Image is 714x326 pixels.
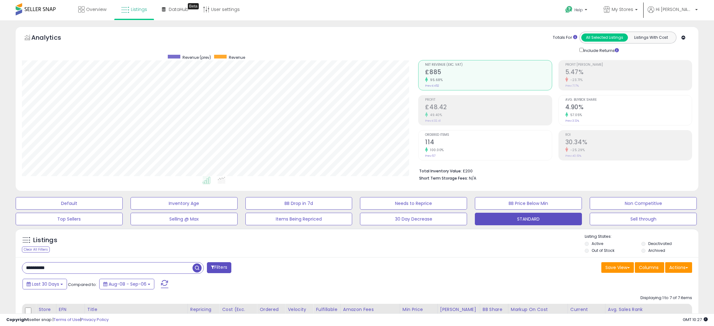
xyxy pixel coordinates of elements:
span: Revenue (prev) [182,55,211,60]
a: Hi [PERSON_NAME] [648,6,698,20]
small: -23.71% [568,78,583,82]
small: 95.68% [428,78,443,82]
small: Prev: 7.17% [565,84,579,88]
div: Amazon Fees [343,306,397,313]
span: DataHub [169,6,188,13]
span: Revenue [229,55,245,60]
label: Archived [648,248,665,253]
button: Filters [207,262,231,273]
div: Tooltip anchor [188,3,199,9]
span: Overview [86,6,106,13]
div: Include Returns [575,47,626,54]
span: Ordered Items [425,133,552,137]
span: Last 30 Days [32,281,59,287]
button: STANDARD [475,213,582,225]
button: BB Drop in 7d [245,197,352,210]
label: Out of Stock [592,248,614,253]
div: Ordered Items [259,306,282,319]
button: All Selected Listings [581,33,628,42]
small: 100.00% [428,148,444,152]
div: Store Name [39,306,54,319]
button: Non Competitive [590,197,697,210]
h2: 114 [425,139,552,147]
button: Needs to Reprice [360,197,467,210]
span: N/A [469,175,476,181]
a: Terms of Use [54,317,80,323]
b: Short Term Storage Fees: [419,176,468,181]
span: Avg. Buybox Share [565,98,692,102]
div: [PERSON_NAME] [440,306,477,313]
small: Prev: 57 [425,154,435,158]
div: Totals For [553,35,577,41]
span: Help [574,7,583,13]
span: ROI [565,133,692,137]
button: Sell through [590,213,697,225]
button: 30 Day Decrease [360,213,467,225]
a: Help [560,1,593,20]
button: Listings With Cost [628,33,674,42]
div: Current Buybox Price [570,306,603,319]
span: My Stores [612,6,633,13]
div: Displaying 1 to 7 of 7 items [640,295,692,301]
button: Last 30 Days [23,279,67,289]
button: Default [16,197,123,210]
button: Items Being Repriced [245,213,352,225]
button: Top Sellers [16,213,123,225]
div: Velocity [288,306,311,313]
button: Aug-08 - Sep-06 [99,279,154,289]
label: Active [592,241,603,246]
span: Profit [425,98,552,102]
span: Aug-08 - Sep-06 [109,281,146,287]
h2: £885 [425,69,552,77]
div: EFN [59,306,82,313]
div: Repricing [190,306,217,313]
li: £200 [419,167,687,174]
div: Clear All Filters [22,247,50,252]
h2: £48.42 [425,104,552,112]
small: Prev: £32.41 [425,119,441,123]
label: Deactivated [648,241,672,246]
span: Profit [PERSON_NAME] [565,63,692,67]
button: Selling @ Max [131,213,238,225]
span: Hi [PERSON_NAME] [656,6,693,13]
div: Markup on Cost [511,306,565,313]
small: Prev: 40.61% [565,154,581,158]
div: Fulfillable Quantity [316,306,337,319]
small: Amazon Fees. [343,313,347,318]
h2: 4.90% [565,104,692,112]
h5: Analytics [31,33,73,43]
small: -25.29% [568,148,585,152]
div: Cost (Exc. VAT) [222,306,254,319]
span: Net Revenue (Exc. VAT) [425,63,552,67]
small: Prev: 3.12% [565,119,579,123]
div: seller snap | | [6,317,109,323]
div: Title [87,306,185,313]
a: Privacy Policy [81,317,109,323]
button: Inventory Age [131,197,238,210]
button: BB Price Below Min [475,197,582,210]
small: 49.40% [428,113,442,117]
span: 2025-10-7 10:27 GMT [683,317,708,323]
h2: 30.34% [565,139,692,147]
button: Save View [601,262,634,273]
button: Columns [635,262,664,273]
b: Total Inventory Value: [419,168,462,174]
h5: Listings [33,236,57,245]
div: BB Share 24h. [483,306,506,319]
div: Min Price [403,306,435,313]
span: Columns [639,264,659,271]
button: Actions [665,262,692,273]
strong: Copyright [6,317,29,323]
span: Compared to: [68,282,97,288]
h2: 5.47% [565,69,692,77]
i: Get Help [565,6,573,13]
small: 57.05% [568,113,582,117]
small: Prev: £452 [425,84,439,88]
p: Listing States: [585,234,698,240]
span: Listings [131,6,147,13]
